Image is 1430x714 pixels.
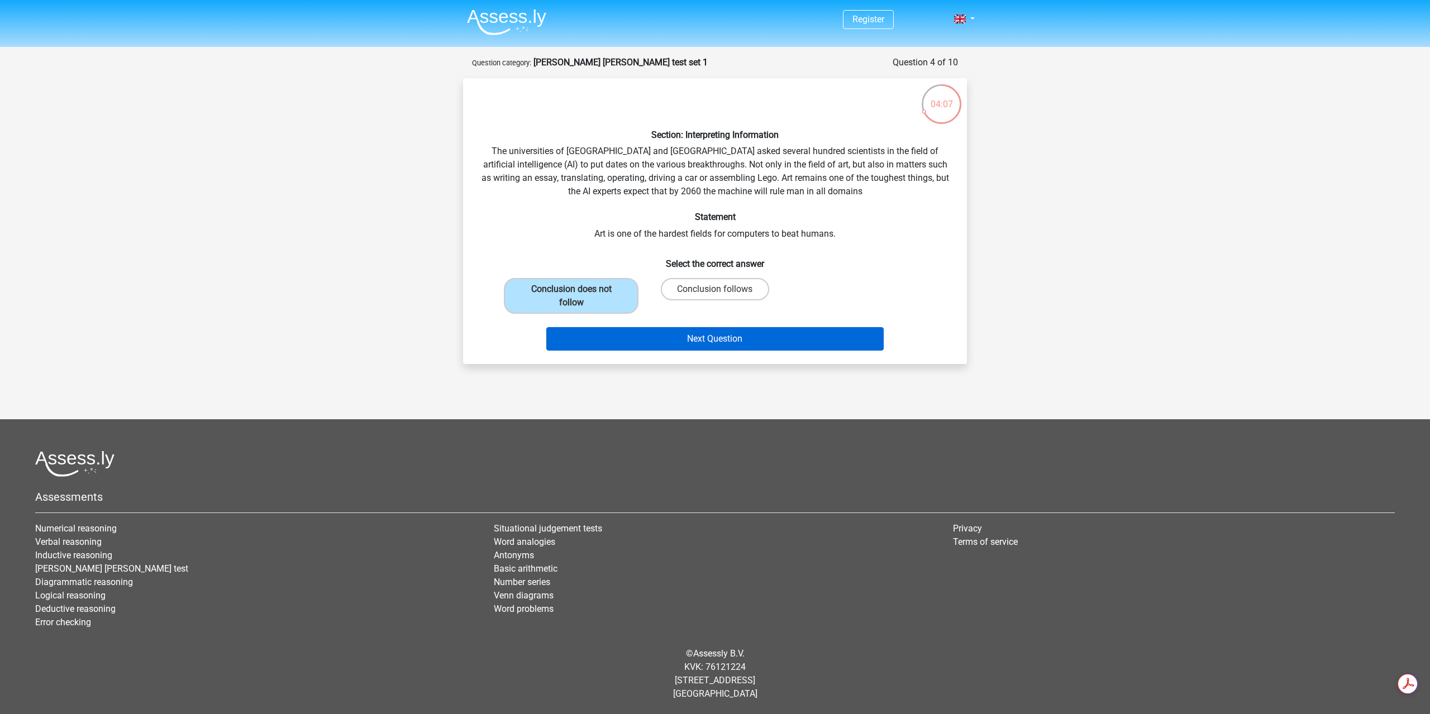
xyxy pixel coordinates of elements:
div: Question 4 of 10 [893,56,958,69]
img: Assessly [467,9,546,35]
a: Antonyms [494,550,534,560]
strong: [PERSON_NAME] [PERSON_NAME] test set 1 [533,57,708,68]
h6: Statement [481,212,949,222]
a: Register [852,14,884,25]
a: Inductive reasoning [35,550,112,560]
img: Assessly logo [35,451,115,477]
h6: Select the correct answer [481,250,949,269]
a: Terms of service [953,536,1018,547]
a: Numerical reasoning [35,523,117,534]
label: Conclusion does not follow [504,278,638,314]
button: Next Question [546,327,884,351]
h5: Assessments [35,490,1395,504]
a: Deductive reasoning [35,603,116,614]
a: Verbal reasoning [35,536,102,547]
a: Privacy [953,523,982,534]
a: Error checking [35,617,91,627]
a: Word problems [494,603,554,614]
a: Assessly B.V. [693,648,745,659]
label: Conclusion follows [661,278,769,300]
a: Number series [494,577,550,587]
div: © KVK: 76121224 [STREET_ADDRESS] [GEOGRAPHIC_DATA] [27,638,1403,710]
a: Logical reasoning [35,590,106,601]
a: Diagrammatic reasoning [35,577,133,587]
h6: Section: Interpreting Information [481,130,949,140]
a: Basic arithmetic [494,563,557,574]
div: 04:07 [921,83,962,111]
small: Question category: [472,59,531,67]
a: Situational judgement tests [494,523,602,534]
a: [PERSON_NAME] [PERSON_NAME] test [35,563,188,574]
div: The universities of [GEOGRAPHIC_DATA] and [GEOGRAPHIC_DATA] asked several hundred scientists in t... [468,87,962,355]
a: Venn diagrams [494,590,554,601]
a: Word analogies [494,536,555,547]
